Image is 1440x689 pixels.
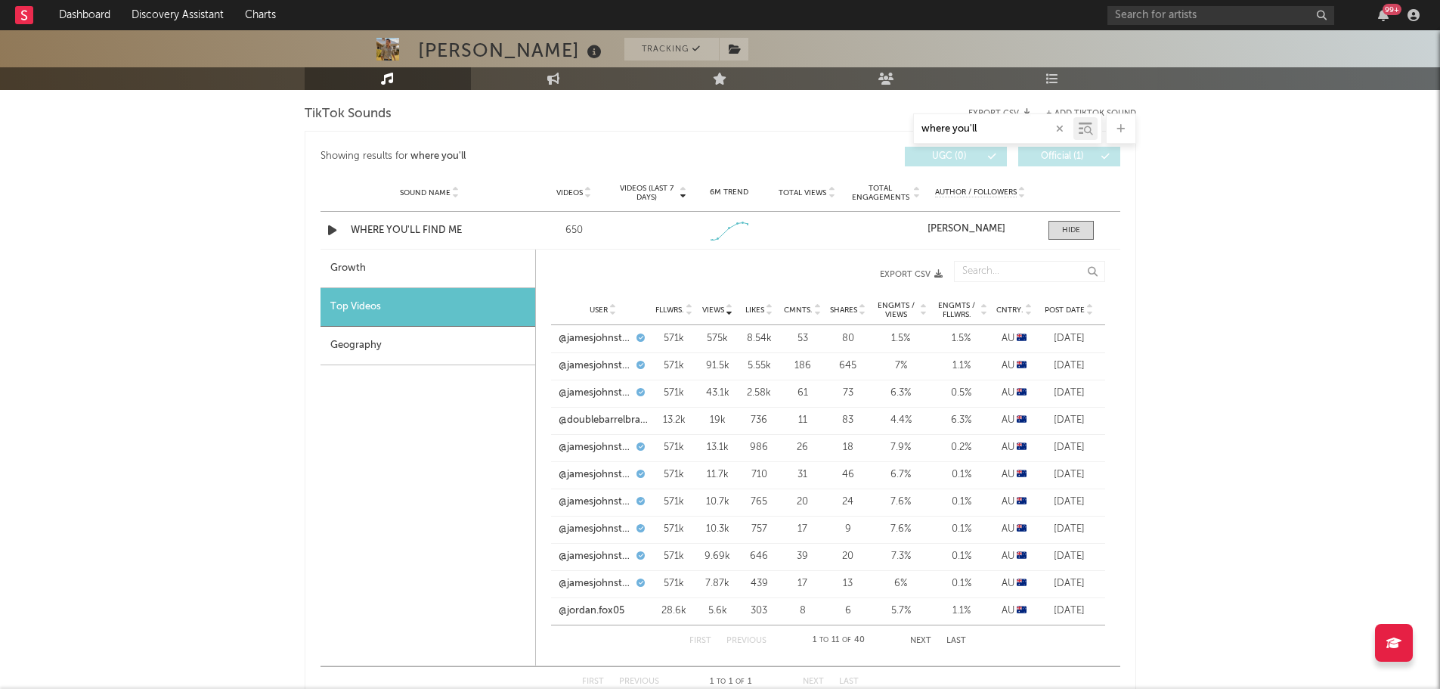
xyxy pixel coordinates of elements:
[1017,334,1027,343] span: 🇦🇺
[875,467,927,483] div: 6.7 %
[701,495,735,510] div: 10.7k
[701,331,735,346] div: 575k
[559,467,633,483] a: @jamesjohnstonmusic
[655,576,693,591] div: 571k
[1041,522,1098,537] div: [DATE]
[742,495,776,510] div: 765
[582,678,604,686] button: First
[655,604,693,619] div: 28.6k
[927,224,1005,234] strong: [PERSON_NAME]
[1041,576,1098,591] div: [DATE]
[996,549,1033,564] div: AU
[910,637,931,645] button: Next
[655,549,693,564] div: 571k
[784,576,822,591] div: 17
[655,386,693,401] div: 571k
[784,495,822,510] div: 20
[797,632,880,650] div: 1 11 40
[1041,549,1098,564] div: [DATE]
[655,440,693,455] div: 571k
[935,386,988,401] div: 0.5 %
[1041,386,1098,401] div: [DATE]
[701,413,735,428] div: 19k
[935,522,988,537] div: 0.1 %
[996,576,1033,591] div: AU
[1031,110,1136,118] button: + Add TikTok Sound
[559,440,633,455] a: @jamesjohnstonmusic
[935,467,988,483] div: 0.1 %
[875,301,918,319] span: Engmts / Views
[996,358,1033,374] div: AU
[875,413,927,428] div: 4.4 %
[566,270,943,279] button: Export CSV
[875,549,927,564] div: 7.3 %
[742,386,776,401] div: 2.58k
[1017,524,1027,534] span: 🇦🇺
[1017,415,1027,425] span: 🇦🇺
[915,152,984,161] span: UGC ( 0 )
[717,678,726,685] span: to
[842,637,851,644] span: of
[935,440,988,455] div: 0.2 %
[655,495,693,510] div: 571k
[701,576,735,591] div: 7.87k
[701,358,735,374] div: 91.5k
[701,440,735,455] div: 13.1k
[559,604,624,619] a: @jordan.fox05
[321,288,535,327] div: Top Videos
[400,188,451,197] span: Sound Name
[935,413,988,428] div: 6.3 %
[905,147,1007,166] button: UGC(0)
[829,331,867,346] div: 80
[829,576,867,591] div: 13
[954,261,1105,282] input: Search...
[619,678,659,686] button: Previous
[784,604,822,619] div: 8
[1017,388,1027,398] span: 🇦🇺
[829,413,867,428] div: 83
[935,549,988,564] div: 0.1 %
[745,306,764,315] span: Likes
[1041,440,1098,455] div: [DATE]
[410,147,466,166] div: where you'll
[1017,579,1027,588] span: 🇦🇺
[935,576,988,591] div: 0.1 %
[875,604,927,619] div: 5.7 %
[321,147,720,166] div: Showing results for
[559,331,633,346] a: @jamesjohnstonmusic
[742,413,776,428] div: 736
[742,440,776,455] div: 986
[784,386,822,401] div: 61
[1045,306,1085,315] span: Post Date
[1017,606,1027,616] span: 🇦🇺
[996,440,1033,455] div: AU
[726,637,766,645] button: Previous
[850,184,911,202] span: Total Engagements
[351,223,509,238] a: WHERE YOU'LL FIND ME
[935,604,988,619] div: 1.1 %
[742,331,776,346] div: 8.54k
[1107,6,1334,25] input: Search for artists
[779,188,826,197] span: Total Views
[742,576,776,591] div: 439
[559,413,648,428] a: @doublebarrelbrahmans
[655,358,693,374] div: 571k
[935,495,988,510] div: 0.1 %
[935,331,988,346] div: 1.5 %
[655,413,693,428] div: 13.2k
[803,678,824,686] button: Next
[616,184,677,202] span: Videos (last 7 days)
[701,522,735,537] div: 10.3k
[689,637,711,645] button: First
[1041,331,1098,346] div: [DATE]
[694,187,764,198] div: 6M Trend
[829,604,867,619] div: 6
[784,413,822,428] div: 11
[830,306,857,315] span: Shares
[875,522,927,537] div: 7.6 %
[996,522,1033,537] div: AU
[655,467,693,483] div: 571k
[1028,152,1098,161] span: Official ( 1 )
[305,105,392,123] span: TikTok Sounds
[829,467,867,483] div: 46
